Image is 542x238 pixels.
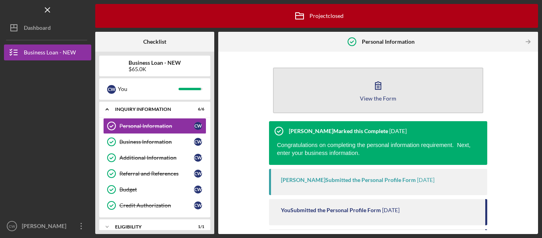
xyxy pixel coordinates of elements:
[382,207,400,213] time: 2025-04-23 17:31
[194,154,202,162] div: C W
[194,138,202,146] div: C W
[103,150,206,166] a: Additional InformationCW
[103,166,206,182] a: Referral and ReferencesCW
[360,95,396,101] div: View the Form
[24,20,51,38] div: Dashboard
[143,39,166,45] b: Checklist
[103,134,206,150] a: Business InformationCW
[115,107,185,112] div: INQUIRY INFORMATION
[129,60,181,66] b: Business Loan - NEW
[281,207,381,213] div: You Submitted the Personal Profile Form
[194,170,202,178] div: C W
[115,224,185,229] div: ELIGIBILITY
[281,177,416,183] div: [PERSON_NAME] Submitted the Personal Profile Form
[4,45,91,60] button: Business Loan - NEW
[24,45,76,62] div: Business Loan - NEW
[119,155,194,161] div: Additional Information
[103,182,206,197] a: BudgetCW
[103,197,206,213] a: Credit AuthorizationCW
[107,85,116,94] div: C W
[129,66,181,72] div: $65.0K
[4,20,91,36] button: Dashboard
[389,128,407,134] time: 2025-04-23 18:40
[277,142,471,156] span: Congratulations on completing the personal information requirement. Next, enter your business inf...
[417,177,434,183] time: 2025-04-23 18:40
[103,118,206,134] a: Personal InformationCW
[119,170,194,177] div: Referral and References
[119,186,194,193] div: Budget
[119,139,194,145] div: Business Information
[119,202,194,209] div: Credit Authorization
[190,224,204,229] div: 1 / 1
[273,68,483,113] button: View the Form
[290,6,344,26] div: Project closed
[20,218,71,236] div: [PERSON_NAME]
[119,123,194,129] div: Personal Information
[190,107,204,112] div: 6 / 6
[4,218,91,234] button: CW[PERSON_NAME]
[194,122,202,130] div: C W
[362,39,415,45] b: Personal Information
[9,224,15,228] text: CW
[194,186,202,193] div: C W
[118,82,179,96] div: You
[194,201,202,209] div: C W
[289,128,388,134] div: [PERSON_NAME] Marked this Complete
